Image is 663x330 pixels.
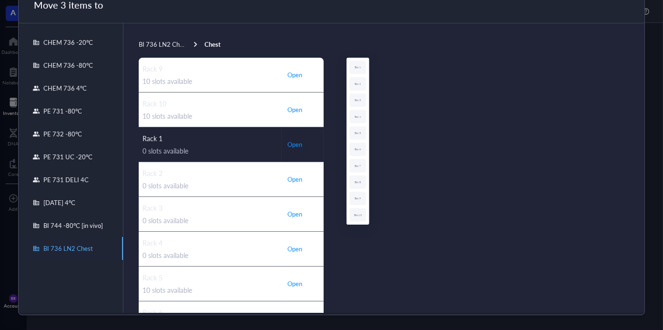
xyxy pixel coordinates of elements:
[40,244,93,253] div: BI 736 LN2 Chest
[287,210,302,218] span: Open
[287,175,302,184] span: Open
[286,243,304,255] button: Open
[143,285,278,295] div: 10 slots available
[143,168,278,178] div: Rack 2
[286,208,304,220] button: Open
[287,279,302,288] span: Open
[143,76,278,86] div: 10 slots available
[286,104,304,115] button: Open
[287,140,302,149] span: Open
[40,84,87,93] div: CHEM 736 4°C
[139,40,188,49] span: BI 736 LN2 Chest
[40,61,93,70] div: CHEM 736 -80°C
[287,245,302,253] span: Open
[40,175,89,184] div: PE 731 DELI 4C
[204,40,221,49] span: Chest
[143,111,278,121] div: 10 slots available
[143,307,278,318] div: Rack 6
[287,71,302,79] span: Open
[286,174,304,185] button: Open
[143,250,278,260] div: 0 slots available
[143,98,278,109] div: Rack 10
[40,107,82,115] div: PE 731 -80°C
[40,130,82,138] div: PE 732 -80°C
[40,153,92,161] div: PE 731 UC -20°C
[40,38,93,47] div: CHEM 736 -20°C
[143,63,278,74] div: Rack 9
[143,145,278,156] div: 0 slots available
[143,203,278,213] div: Rack 3
[143,180,278,191] div: 0 slots available
[286,278,304,289] button: Open
[143,272,278,283] div: Rack 5
[287,105,302,114] span: Open
[286,139,304,150] button: Open
[286,69,304,81] button: Open
[143,237,278,248] div: Rack 4
[40,221,103,230] div: BI 744 -80°C [in vivo]
[143,215,278,226] div: 0 slots available
[40,198,75,207] div: [DATE] 4°C
[143,133,278,144] div: Rack 1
